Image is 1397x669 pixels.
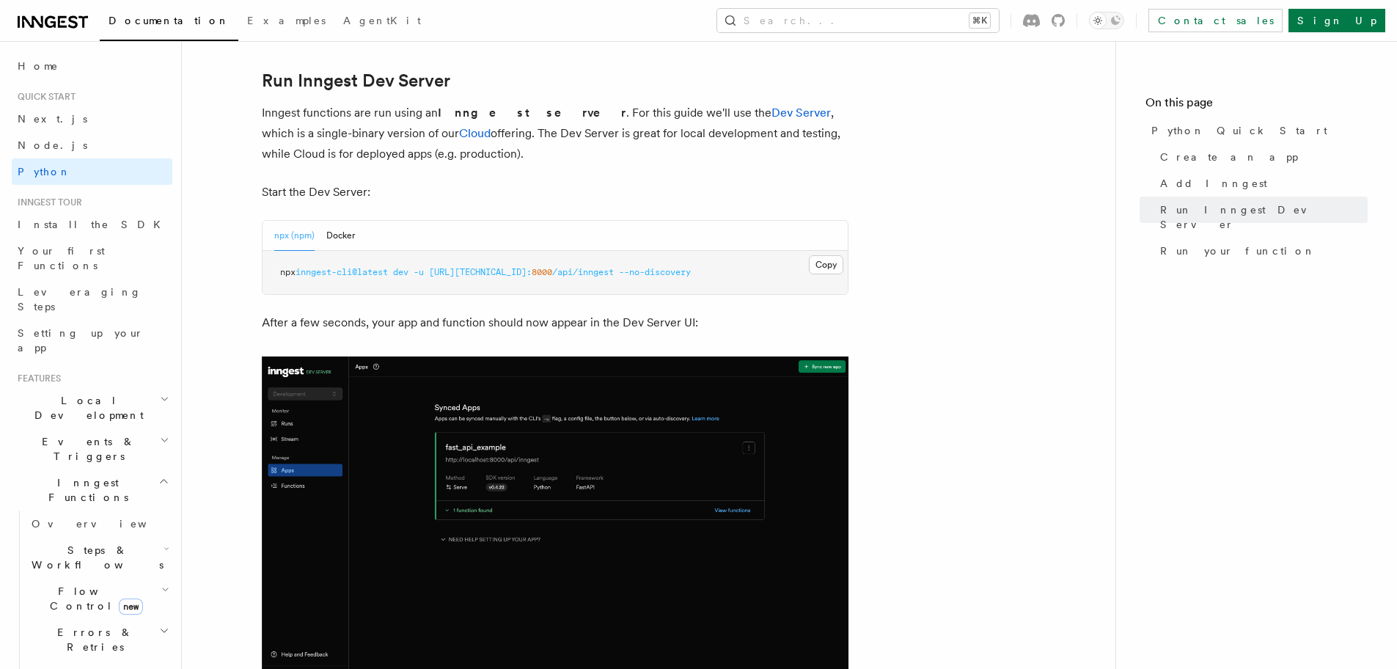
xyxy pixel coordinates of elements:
[18,219,169,230] span: Install the SDK
[247,15,326,26] span: Examples
[1154,170,1368,197] a: Add Inngest
[1160,150,1298,164] span: Create an app
[1160,244,1316,258] span: Run your function
[12,211,172,238] a: Install the SDK
[326,221,355,251] button: Docker
[32,518,183,530] span: Overview
[26,537,172,578] button: Steps & Workflows
[12,106,172,132] a: Next.js
[1145,117,1368,144] a: Python Quick Start
[532,267,552,277] span: 8000
[12,320,172,361] a: Setting up your app
[552,267,614,277] span: /api/inngest
[429,267,532,277] span: [URL][TECHNICAL_ID]:
[12,387,172,428] button: Local Development
[18,113,87,125] span: Next.js
[771,106,831,120] a: Dev Server
[100,4,238,41] a: Documentation
[1160,202,1368,232] span: Run Inngest Dev Server
[18,139,87,151] span: Node.js
[1148,9,1283,32] a: Contact sales
[12,469,172,511] button: Inngest Functions
[18,59,59,73] span: Home
[12,238,172,279] a: Your first Functions
[459,126,491,140] a: Cloud
[969,13,990,28] kbd: ⌘K
[26,584,161,613] span: Flow Control
[262,103,848,164] p: Inngest functions are run using an . For this guide we'll use the , which is a single-binary vers...
[12,428,172,469] button: Events & Triggers
[280,267,296,277] span: npx
[296,267,388,277] span: inngest-cli@latest
[262,70,450,91] a: Run Inngest Dev Server
[717,9,999,32] button: Search...⌘K
[1154,238,1368,264] a: Run your function
[26,625,159,654] span: Errors & Retries
[1288,9,1385,32] a: Sign Up
[26,511,172,537] a: Overview
[619,267,691,277] span: --no-discovery
[238,4,334,40] a: Examples
[262,312,848,333] p: After a few seconds, your app and function should now appear in the Dev Server UI:
[1154,144,1368,170] a: Create an app
[12,393,160,423] span: Local Development
[343,15,421,26] span: AgentKit
[119,599,143,615] span: new
[1154,197,1368,238] a: Run Inngest Dev Server
[414,267,424,277] span: -u
[393,267,408,277] span: dev
[12,434,160,464] span: Events & Triggers
[18,245,105,271] span: Your first Functions
[18,166,71,178] span: Python
[262,182,848,202] p: Start the Dev Server:
[809,255,843,274] button: Copy
[26,578,172,619] button: Flow Controlnew
[12,475,158,505] span: Inngest Functions
[12,53,172,79] a: Home
[18,286,142,312] span: Leveraging Steps
[12,132,172,158] a: Node.js
[334,4,430,40] a: AgentKit
[1160,176,1267,191] span: Add Inngest
[1151,123,1327,138] span: Python Quick Start
[438,106,626,120] strong: Inngest server
[12,197,82,208] span: Inngest tour
[1145,94,1368,117] h4: On this page
[12,373,61,384] span: Features
[12,279,172,320] a: Leveraging Steps
[26,619,172,660] button: Errors & Retries
[274,221,315,251] button: npx (npm)
[12,91,76,103] span: Quick start
[109,15,230,26] span: Documentation
[18,327,144,354] span: Setting up your app
[26,543,164,572] span: Steps & Workflows
[1089,12,1124,29] button: Toggle dark mode
[12,158,172,185] a: Python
